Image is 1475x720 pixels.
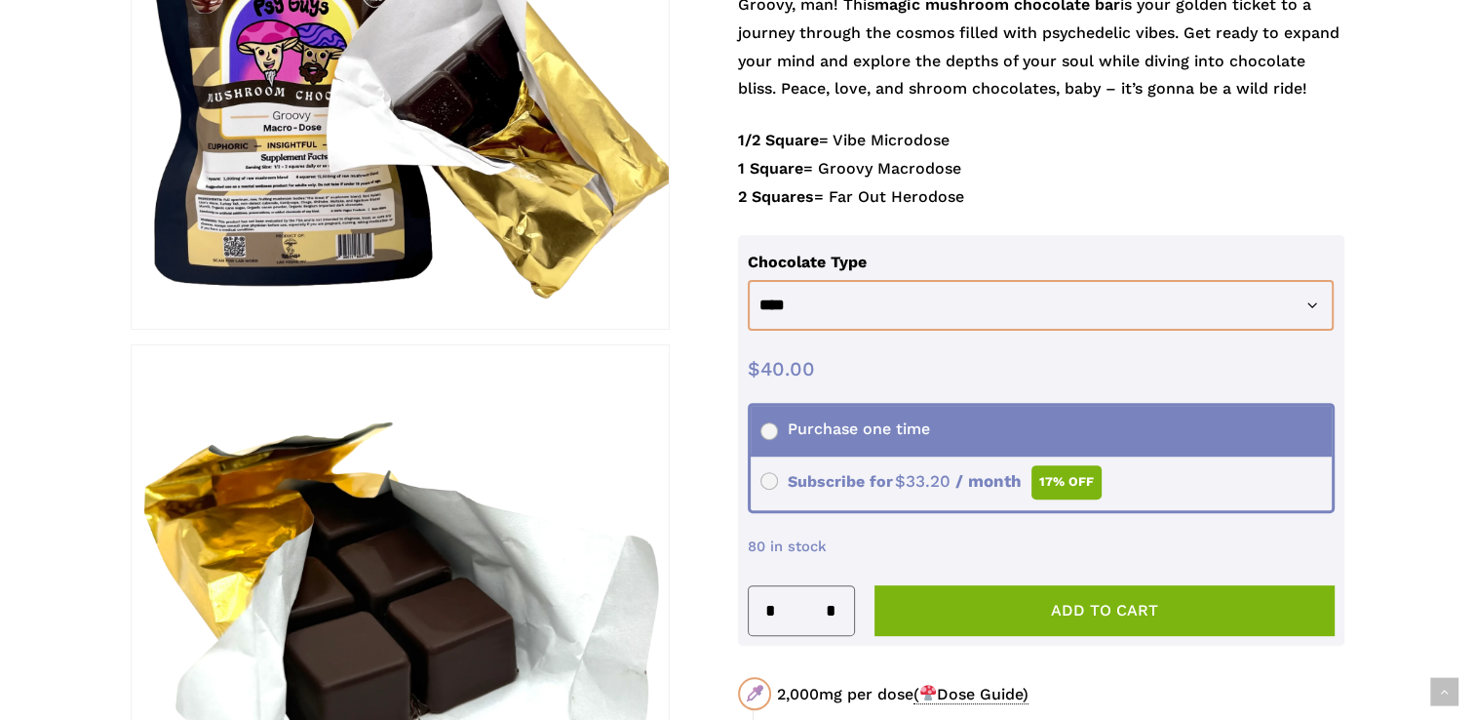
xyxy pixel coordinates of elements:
[1430,678,1458,706] a: Back to top
[874,585,1336,636] button: Add to cart
[782,586,819,635] input: Product quantity
[920,685,936,700] img: 🍄
[760,472,1103,491] span: Subscribe for
[895,471,906,491] span: $
[955,471,1022,491] span: / month
[895,471,951,491] span: 33.20
[738,127,1345,234] p: = Vibe Microdose = Groovy Macrodose = Far Out Herodose
[748,253,867,271] label: Chocolate Type
[913,685,1029,704] span: ( Dose Guide)
[738,159,803,178] strong: 1 Square
[760,420,930,438] span: Purchase one time
[748,533,1336,576] p: 80 in stock
[748,357,760,380] span: $
[748,357,815,380] bdi: 40.00
[777,682,1344,706] div: 2,000mg per dose
[738,187,814,206] strong: 2 Squares
[738,131,819,149] strong: 1/2 Square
